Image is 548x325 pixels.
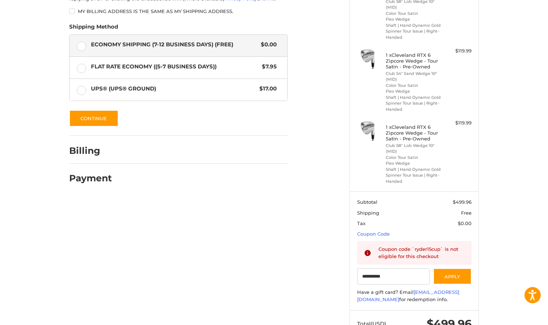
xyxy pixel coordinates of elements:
[69,173,112,184] h2: Payment
[357,289,459,302] a: [EMAIL_ADDRESS][DOMAIN_NAME]
[357,220,365,226] span: Tax
[386,10,441,17] li: Color Tour Satin
[386,88,441,94] li: Flex Wedge
[461,210,472,216] span: Free
[443,47,472,55] div: $119.99
[69,145,112,156] h2: Billing
[357,231,390,237] a: Coupon Code
[386,22,441,41] li: Shaft | Hand Dynamic Gold Spinner Tour Issue | Right-Handed
[69,23,118,34] legend: Shipping Method
[386,143,441,155] li: Club 58° Lob Wedge 10° (MID)
[433,268,472,284] button: Apply
[256,85,277,93] span: $17.00
[357,289,472,303] div: Have a gift card? Email for redemption info.
[386,71,441,83] li: Club 54° Sand Wedge 10° (MID)
[69,110,118,127] button: Continue
[386,155,441,161] li: Color Tour Satin
[357,210,379,216] span: Shipping
[357,268,430,284] input: Gift Certificate or Coupon Code
[91,63,259,71] span: Flat Rate Economy ((5-7 Business Days))
[443,119,472,127] div: $119.99
[69,8,288,14] label: My billing address is the same as my shipping address.
[91,41,258,49] span: Economy Shipping (7-12 Business Days) (Free)
[257,41,277,49] span: $0.00
[386,166,441,185] li: Shaft | Hand Dynamic Gold Spinner Tour Issue | Right-Handed
[378,246,465,260] div: Coupon code `ryder15cup` is not eligible for this checkout
[386,94,441,113] li: Shaft | Hand Dynamic Gold Spinner Tour Issue | Right-Handed
[91,85,256,93] span: UPS® (UPS® Ground)
[458,220,472,226] span: $0.00
[386,160,441,166] li: Flex Wedge
[386,16,441,22] li: Flex Wedge
[386,52,441,70] h4: 1 x Cleveland RTX 6 Zipcore Wedge - Tour Satin - Pre-Owned
[357,199,377,205] span: Subtotal
[258,63,277,71] span: $7.95
[453,199,472,205] span: $499.96
[386,83,441,89] li: Color Tour Satin
[386,124,441,142] h4: 1 x Cleveland RTX 6 Zipcore Wedge - Tour Satin - Pre-Owned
